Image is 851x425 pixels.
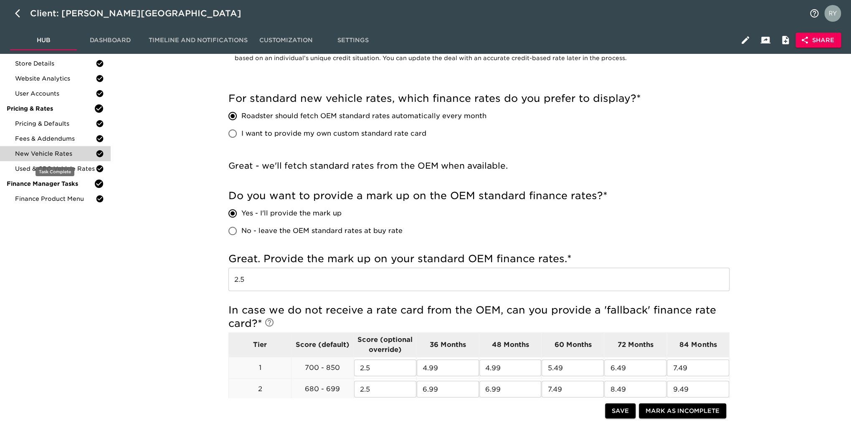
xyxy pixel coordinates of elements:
[228,92,729,105] h5: For standard new vehicle rates, which finance rates do you prefer to display?
[795,33,841,48] button: Share
[417,340,479,350] p: 36 Months
[755,30,775,50] button: Client View
[15,74,96,83] span: Website Analytics
[258,35,314,46] span: Customization
[15,195,96,203] span: Finance Product Menu
[15,119,96,128] span: Pricing & Defaults
[229,340,291,350] p: Tier
[291,384,354,394] p: 680 - 699
[228,304,729,330] h5: In case we do not receive a rate card from the OEM, can you provide a 'fallback' finance rate card?
[7,180,94,188] span: Finance Manager Tasks
[229,363,291,373] p: 1
[324,35,381,46] span: Settings
[228,252,729,266] h5: Great. Provide the mark up on your standard OEM finance rates.
[149,35,248,46] span: Timeline and Notifications
[15,164,96,173] span: Used & CPO Vehicle Rates
[354,335,416,355] p: Score (optional override)
[479,340,542,350] p: 48 Months
[241,226,403,236] span: No - leave the OEM standard rates at buy rate
[15,149,96,158] span: New Vehicle Rates
[229,384,291,394] p: 2
[15,35,72,46] span: Hub
[15,59,96,68] span: Store Details
[7,104,94,113] span: Pricing & Rates
[241,208,342,218] span: Yes - I'll provide the mark up
[639,403,726,419] button: Mark as Incomplete
[802,35,834,46] span: Share
[30,7,253,20] div: Client: [PERSON_NAME][GEOGRAPHIC_DATA]
[775,30,795,50] button: Internal Notes and Comments
[824,5,841,22] img: Profile
[291,363,354,373] p: 700 - 850
[15,89,96,98] span: User Accounts
[804,3,824,23] button: notifications
[735,30,755,50] button: Edit Hub
[667,340,729,350] p: 84 Months
[15,134,96,143] span: Fees & Addendums
[82,35,139,46] span: Dashboard
[241,111,486,121] span: Roadster should fetch OEM standard rates automatically every month
[604,340,666,350] p: 72 Months
[542,340,604,350] p: 60 Months
[605,403,636,419] button: Save
[235,46,709,61] span: These rates are used to provide the customer with an estimated payment based on self-selected tie...
[241,129,426,139] span: I want to provide my own custom standard rate card
[291,340,354,350] p: Score (default)
[646,406,719,416] span: Mark as Incomplete
[612,406,629,416] span: Save
[228,161,508,171] span: Great - we'll fetch standard rates from the OEM when available.
[228,189,729,202] h5: Do you want to provide a mark up on the OEM standard finance rates?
